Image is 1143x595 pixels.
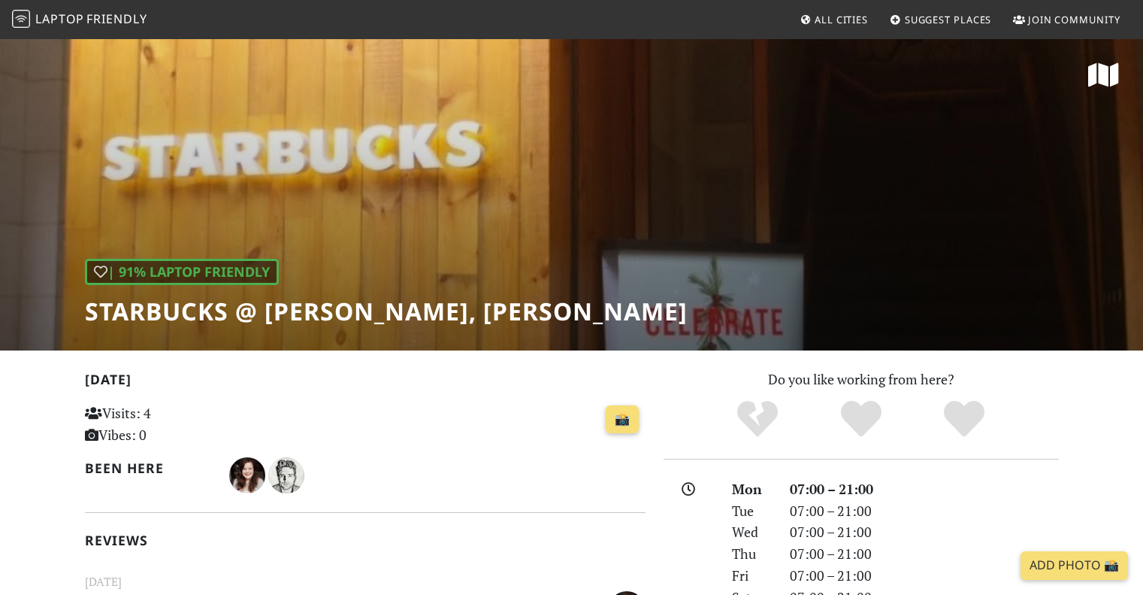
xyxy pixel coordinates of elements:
div: 07:00 – 21:00 [781,543,1068,565]
div: 07:00 – 21:00 [781,500,1068,522]
img: LaptopFriendly [12,10,30,28]
div: Wed [723,521,780,543]
p: Do you like working from here? [664,369,1059,390]
a: All Cities [794,6,874,33]
div: Tue [723,500,780,522]
div: Fri [723,565,780,587]
div: No [706,399,809,440]
div: Thu [723,543,780,565]
a: Join Community [1007,6,1126,33]
h2: [DATE] [85,372,646,393]
div: Mon [723,478,780,500]
div: 07:00 – 21:00 [781,478,1068,500]
a: Add Photo 📸 [1021,551,1128,580]
p: Visits: 4 Vibes: 0 [85,402,260,446]
div: Definitely! [912,399,1016,440]
a: 📸 [606,405,639,434]
h2: Been here [85,460,212,476]
img: 2283-beth.jpg [229,457,265,493]
div: 07:00 – 21:00 [781,565,1068,587]
span: Join Community [1028,13,1120,26]
span: Beth Darvell [229,465,268,483]
span: Suggest Places [905,13,992,26]
span: Robert Ziman [268,465,304,483]
a: Suggest Places [884,6,998,33]
small: [DATE] [76,572,655,591]
div: | 91% Laptop Friendly [85,259,279,285]
h2: Reviews [85,533,646,548]
a: LaptopFriendly LaptopFriendly [12,7,147,33]
span: All Cities [815,13,868,26]
span: Friendly [86,11,147,27]
img: 1592-robert.jpg [268,457,304,493]
div: Yes [809,399,913,440]
h1: Starbucks @ [PERSON_NAME], [PERSON_NAME] [85,297,688,326]
div: 07:00 – 21:00 [781,521,1068,543]
span: Laptop [35,11,84,27]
